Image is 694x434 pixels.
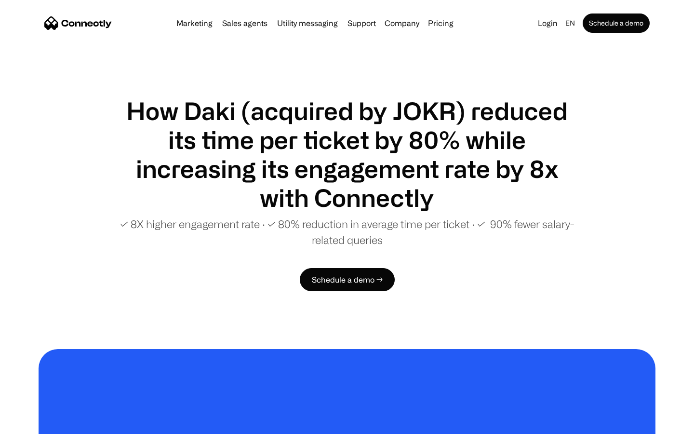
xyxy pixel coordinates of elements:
[273,19,342,27] a: Utility messaging
[10,416,58,431] aside: Language selected: English
[19,417,58,431] ul: Language list
[116,216,578,248] p: ✓ 8X higher engagement rate ∙ ✓ 80% reduction in average time per ticket ∙ ✓ 90% fewer salary-rel...
[173,19,216,27] a: Marketing
[424,19,457,27] a: Pricing
[534,16,561,30] a: Login
[218,19,271,27] a: Sales agents
[583,14,650,33] a: Schedule a demo
[344,19,380,27] a: Support
[565,16,575,30] div: en
[116,96,578,212] h1: How Daki (acquired by JOKR) reduced its time per ticket by 80% while increasing its engagement ra...
[385,16,419,30] div: Company
[300,268,395,291] a: Schedule a demo →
